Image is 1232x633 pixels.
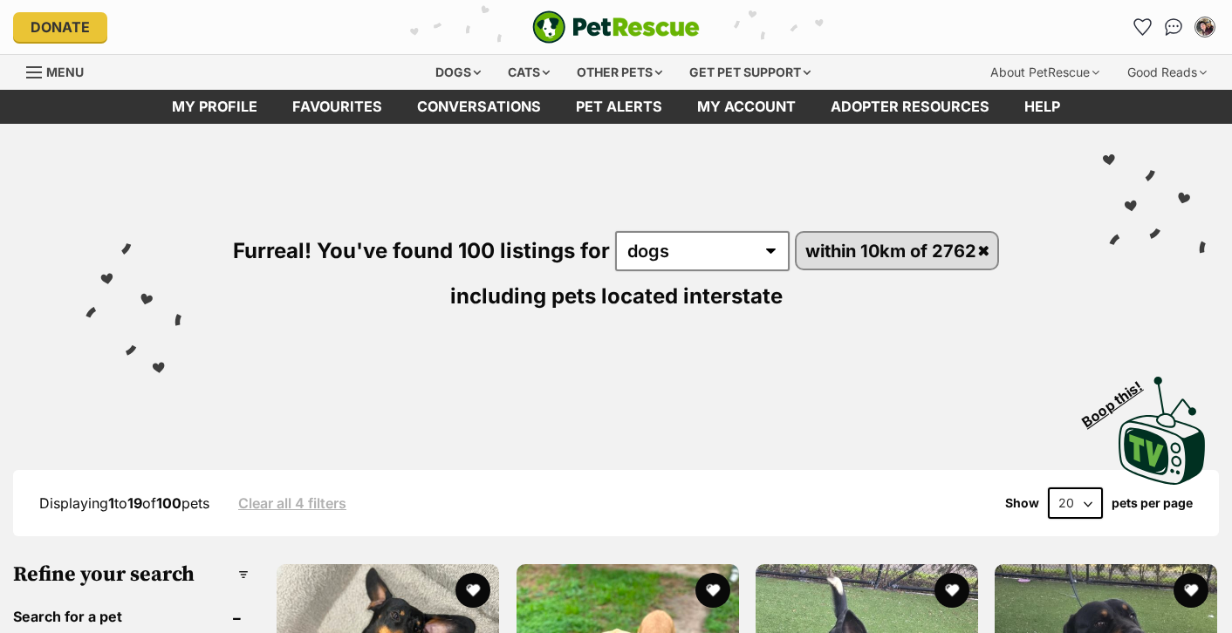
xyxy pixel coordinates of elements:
button: favourite [456,573,491,608]
span: including pets located interstate [450,283,783,309]
img: PetRescue TV logo [1119,377,1206,485]
span: Boop this! [1079,367,1160,430]
a: Favourites [1128,13,1156,41]
a: Menu [26,55,96,86]
a: Pet alerts [558,90,680,124]
a: conversations [400,90,558,124]
a: My account [680,90,813,124]
div: About PetRescue [978,55,1112,90]
a: Favourites [275,90,400,124]
button: favourite [695,573,730,608]
img: justbellaforshort profile pic [1196,18,1214,36]
label: pets per page [1112,496,1193,510]
a: My profile [154,90,275,124]
span: Furreal! You've found 100 listings for [233,238,610,263]
strong: 19 [127,494,142,512]
a: Help [1007,90,1078,124]
ul: Account quick links [1128,13,1219,41]
span: Show [1005,496,1039,510]
a: Donate [13,12,107,42]
button: favourite [934,573,969,608]
img: chat-41dd97257d64d25036548639549fe6c8038ab92f7586957e7f3b1b290dea8141.svg [1165,18,1183,36]
img: logo-e224e6f780fb5917bec1dbf3a21bbac754714ae5b6737aabdf751b685950b380.svg [532,10,700,44]
span: Menu [46,65,84,79]
a: Boop this! [1119,361,1206,488]
a: Conversations [1160,13,1188,41]
a: Adopter resources [813,90,1007,124]
a: Clear all 4 filters [238,495,346,511]
button: favourite [1174,573,1208,608]
div: Get pet support [677,55,823,90]
strong: 100 [156,494,181,512]
span: Displaying to of pets [39,494,209,512]
header: Search for a pet [13,609,249,624]
div: Good Reads [1115,55,1219,90]
a: within 10km of 2762 [797,233,997,269]
div: Cats [496,55,562,90]
button: My account [1191,13,1219,41]
a: PetRescue [532,10,700,44]
h3: Refine your search [13,562,249,587]
div: Dogs [423,55,493,90]
strong: 1 [108,494,114,512]
div: Other pets [565,55,674,90]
